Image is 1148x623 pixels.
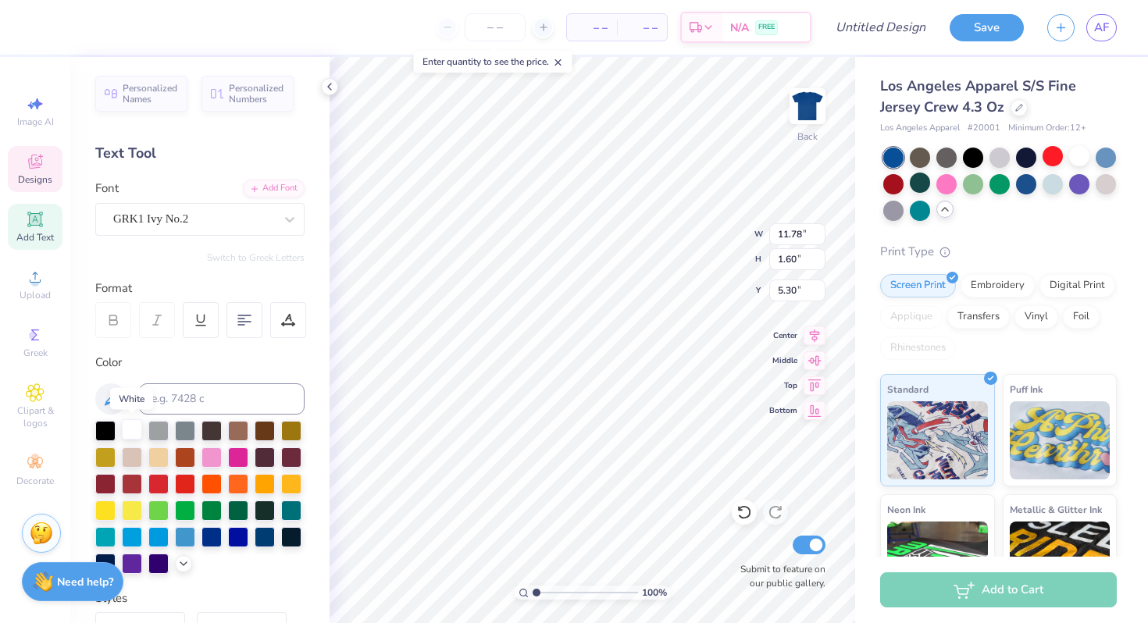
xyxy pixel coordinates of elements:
[769,405,797,416] span: Bottom
[792,91,823,122] img: Back
[887,401,988,479] img: Standard
[139,383,305,415] input: e.g. 7428 c
[110,388,153,410] div: White
[465,13,526,41] input: – –
[95,180,119,198] label: Font
[207,251,305,264] button: Switch to Greek Letters
[797,130,818,144] div: Back
[732,562,825,590] label: Submit to feature on our public gallery.
[769,355,797,366] span: Middle
[1010,401,1111,479] img: Puff Ink
[947,305,1010,329] div: Transfers
[769,330,797,341] span: Center
[887,501,925,518] span: Neon Ink
[961,274,1035,297] div: Embroidery
[1086,14,1117,41] a: AF
[16,231,54,244] span: Add Text
[95,143,305,164] div: Text Tool
[414,51,572,73] div: Enter quantity to see the price.
[123,83,178,105] span: Personalized Names
[95,354,305,372] div: Color
[950,14,1024,41] button: Save
[887,522,988,600] img: Neon Ink
[57,575,113,589] strong: Need help?
[758,22,775,33] span: FREE
[18,173,52,186] span: Designs
[769,380,797,391] span: Top
[880,243,1117,261] div: Print Type
[1014,305,1058,329] div: Vinyl
[229,83,284,105] span: Personalized Numbers
[1039,274,1115,297] div: Digital Print
[1094,19,1109,37] span: AF
[880,77,1076,116] span: Los Angeles Apparel S/S Fine Jersey Crew 4.3 Oz
[823,12,938,43] input: Untitled Design
[8,404,62,429] span: Clipart & logos
[642,586,667,600] span: 100 %
[243,180,305,198] div: Add Font
[95,589,305,607] div: Styles
[576,20,608,36] span: – –
[968,122,1000,135] span: # 20001
[880,274,956,297] div: Screen Print
[1010,381,1043,397] span: Puff Ink
[95,279,306,297] div: Format
[880,122,960,135] span: Los Angeles Apparel
[1063,305,1100,329] div: Foil
[880,305,943,329] div: Applique
[1010,522,1111,600] img: Metallic & Glitter Ink
[20,289,51,301] span: Upload
[17,116,54,128] span: Image AI
[16,475,54,487] span: Decorate
[23,347,48,359] span: Greek
[880,336,956,360] div: Rhinestones
[730,20,749,36] span: N/A
[887,381,929,397] span: Standard
[1010,501,1102,518] span: Metallic & Glitter Ink
[626,20,658,36] span: – –
[1008,122,1086,135] span: Minimum Order: 12 +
